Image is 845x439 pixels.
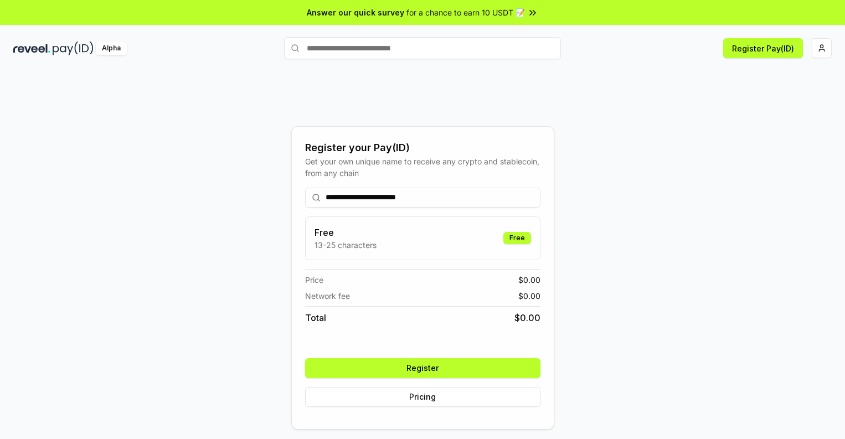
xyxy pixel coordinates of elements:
[518,274,540,286] span: $ 0.00
[305,387,540,407] button: Pricing
[305,311,326,324] span: Total
[96,42,127,55] div: Alpha
[315,239,377,251] p: 13-25 characters
[305,156,540,179] div: Get your own unique name to receive any crypto and stablecoin, from any chain
[503,232,531,244] div: Free
[723,38,803,58] button: Register Pay(ID)
[305,274,323,286] span: Price
[305,290,350,302] span: Network fee
[305,358,540,378] button: Register
[53,42,94,55] img: pay_id
[307,7,404,18] span: Answer our quick survey
[518,290,540,302] span: $ 0.00
[13,42,50,55] img: reveel_dark
[315,226,377,239] h3: Free
[305,140,540,156] div: Register your Pay(ID)
[514,311,540,324] span: $ 0.00
[406,7,525,18] span: for a chance to earn 10 USDT 📝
